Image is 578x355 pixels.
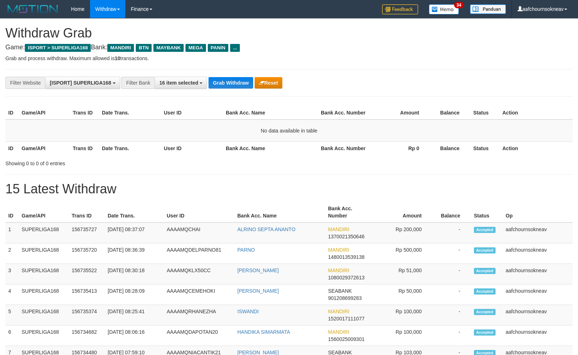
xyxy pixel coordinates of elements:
th: ID [5,202,19,223]
td: 4 [5,284,19,305]
td: AAAAMQDAPOTAN20 [164,325,234,346]
th: Bank Acc. Name [223,141,318,155]
span: SEABANK [328,288,352,294]
th: Game/API [19,141,70,155]
img: panduan.png [470,4,506,14]
span: ISPORT > SUPERLIGA168 [25,44,91,52]
img: Feedback.jpg [382,4,418,14]
td: aafchournsokneav [503,305,573,325]
td: Rp 100,000 [375,305,433,325]
td: 156735413 [69,284,105,305]
td: Rp 51,000 [375,264,433,284]
td: [DATE] 08:36:39 [105,243,164,264]
td: aafchournsokneav [503,264,573,284]
td: No data available in table [5,120,573,142]
span: [ISPORT] SUPERLIGA168 [50,80,111,86]
span: Accepted [474,329,496,336]
button: Grab Withdraw [209,77,253,89]
td: [DATE] 08:06:16 [105,325,164,346]
th: Amount [369,106,430,120]
td: AAAAMQDELPARNO81 [164,243,234,264]
td: - [433,264,471,284]
th: ID [5,106,19,120]
th: Date Trans. [99,106,161,120]
td: SUPERLIGA168 [19,223,69,243]
span: MAYBANK [153,44,184,52]
th: Status [470,141,499,155]
td: aafchournsokneav [503,325,573,346]
a: [PERSON_NAME] [237,268,279,273]
span: 16 item selected [159,80,198,86]
span: Copy 1480013539138 to clipboard [328,254,364,260]
th: Bank Acc. Number [325,202,375,223]
span: PANIN [208,44,228,52]
td: AAAAMQCHAI [164,223,234,243]
span: 34 [454,2,464,8]
td: 156734682 [69,325,105,346]
span: MEGA [185,44,206,52]
span: Copy 901208699283 to clipboard [328,295,362,301]
a: PARNO [237,247,255,253]
span: MANDIRI [328,247,349,253]
a: [PERSON_NAME] [237,288,279,294]
td: [DATE] 08:25:41 [105,305,164,325]
td: AAAAMQRHANEZHA [164,305,234,325]
span: BTN [136,44,152,52]
td: [DATE] 08:28:09 [105,284,164,305]
td: - [433,243,471,264]
span: Copy 1560025009301 to clipboard [328,336,364,342]
p: Grab and process withdraw. Maximum allowed is transactions. [5,55,573,62]
td: SUPERLIGA168 [19,305,69,325]
td: Rp 500,000 [375,243,433,264]
td: Rp 50,000 [375,284,433,305]
td: aafchournsokneav [503,223,573,243]
td: SUPERLIGA168 [19,243,69,264]
th: Action [499,106,573,120]
span: MANDIRI [328,226,349,232]
button: Reset [255,77,282,89]
button: [ISPORT] SUPERLIGA168 [45,77,120,89]
td: AAAAMQCEMEHOKI [164,284,234,305]
td: 5 [5,305,19,325]
td: AAAAMQKLX50CC [164,264,234,284]
span: MANDIRI [328,268,349,273]
a: HANDIKA SIMARMATA [237,329,290,335]
td: 156735727 [69,223,105,243]
button: 16 item selected [154,77,207,89]
td: - [433,325,471,346]
td: Rp 200,000 [375,223,433,243]
strong: 10 [115,55,120,61]
th: Status [471,202,503,223]
th: Balance [433,202,471,223]
td: 2 [5,243,19,264]
th: Trans ID [69,202,105,223]
span: Copy 1080029372613 to clipboard [328,275,364,280]
td: 156735720 [69,243,105,264]
th: Date Trans. [99,141,161,155]
th: Bank Acc. Name [223,106,318,120]
span: Copy 1520017111077 to clipboard [328,316,364,322]
span: Accepted [474,268,496,274]
th: Action [499,141,573,155]
h4: Game: Bank: [5,44,573,51]
span: MANDIRI [107,44,134,52]
td: 1 [5,223,19,243]
td: 156735374 [69,305,105,325]
span: Accepted [474,247,496,253]
span: ... [230,44,240,52]
th: Amount [375,202,433,223]
th: Op [503,202,573,223]
th: Game/API [19,202,69,223]
td: SUPERLIGA168 [19,325,69,346]
th: Status [470,106,499,120]
img: Button%20Memo.svg [429,4,459,14]
th: Balance [430,141,470,155]
th: User ID [161,106,223,120]
div: Filter Bank [121,77,154,89]
td: [DATE] 08:37:07 [105,223,164,243]
h1: Withdraw Grab [5,26,573,40]
td: aafchournsokneav [503,243,573,264]
span: Copy 1370021350646 to clipboard [328,234,364,239]
td: - [433,284,471,305]
div: Showing 0 to 0 of 0 entries [5,157,236,167]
